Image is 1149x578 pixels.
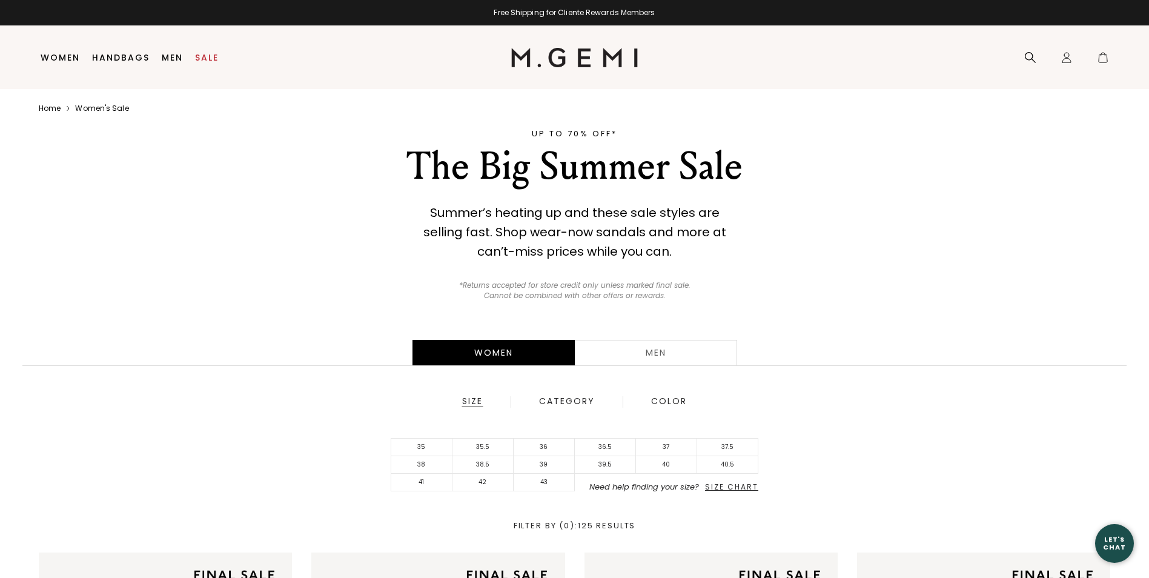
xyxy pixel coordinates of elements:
[452,281,697,301] p: *Returns accepted for store credit only unless marked final sale. Cannot be combined with other o...
[452,474,514,491] li: 42
[365,128,785,140] div: UP TO 70% OFF*
[391,456,452,474] li: 38
[651,396,687,407] div: Color
[365,145,785,188] div: The Big Summer Sale
[514,474,575,491] li: 43
[391,439,452,456] li: 35
[538,396,595,407] div: Category
[636,456,697,474] li: 40
[1095,536,1134,551] div: Let's Chat
[575,483,758,491] li: Need help finding your size?
[452,456,514,474] li: 38.5
[636,439,697,456] li: 37
[412,340,575,365] div: Women
[162,53,183,62] a: Men
[697,439,758,456] li: 37.5
[411,203,738,261] div: Summer’s heating up and these sale styles are selling fast. Shop wear-now sandals and more at can...
[575,439,636,456] li: 36.5
[75,104,128,113] a: Women's sale
[575,456,636,474] li: 39.5
[575,340,737,365] a: Men
[511,48,638,67] img: M.Gemi
[462,396,483,407] div: Size
[705,482,758,492] span: Size Chart
[452,439,514,456] li: 35.5
[92,53,150,62] a: Handbags
[41,53,80,62] a: Women
[15,522,1134,530] div: Filter By (0) : 125 Results
[39,104,61,113] a: Home
[391,474,452,491] li: 41
[514,439,575,456] li: 36
[697,456,758,474] li: 40.5
[195,53,219,62] a: Sale
[514,456,575,474] li: 39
